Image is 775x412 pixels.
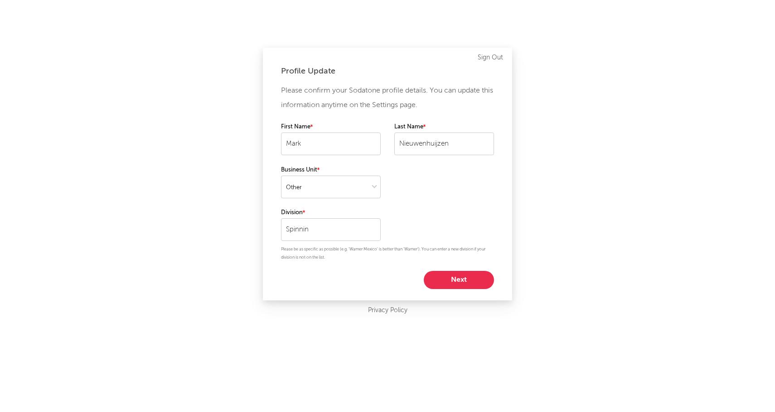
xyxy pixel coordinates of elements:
div: Profile Update [281,66,494,77]
p: Please confirm your Sodatone profile details. You can update this information anytime on the Sett... [281,83,494,113]
input: Your last name [394,132,494,155]
label: Last Name [394,122,494,132]
input: Your division [281,218,381,241]
input: Your first name [281,132,381,155]
label: Business Unit [281,165,381,176]
button: Next [424,271,494,289]
a: Sign Out [478,52,503,63]
p: Please be as specific as possible (e.g. 'Warner Mexico' is better than 'Warner'). You can enter a... [281,245,494,262]
label: First Name [281,122,381,132]
a: Privacy Policy [368,305,407,316]
label: Division [281,207,381,218]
